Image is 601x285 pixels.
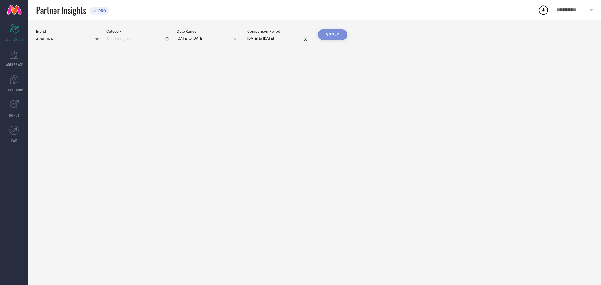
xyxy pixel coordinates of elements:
input: Select date range [177,35,239,42]
span: TRENDS [9,113,19,117]
input: Select comparison period [247,35,310,42]
span: SUGGESTIONS [5,87,24,92]
span: PRO [97,8,106,13]
div: Open download list [538,4,549,16]
span: Partner Insights [36,4,86,17]
div: Category [106,29,169,34]
div: Date Range [177,29,239,34]
span: SCORECARDS [5,37,23,42]
span: WORKSPACE [6,62,23,67]
span: FWD [11,138,17,143]
div: Brand [36,29,99,34]
div: Comparison Period [247,29,310,34]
